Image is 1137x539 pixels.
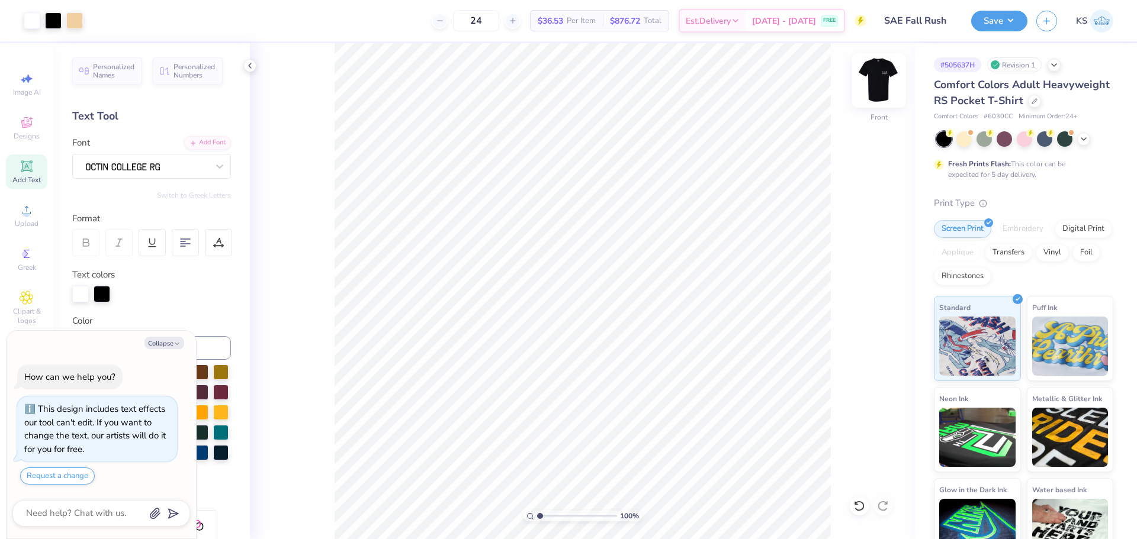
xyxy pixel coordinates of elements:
[1032,392,1102,405] span: Metallic & Glitter Ink
[610,15,640,27] span: $876.72
[1072,244,1100,262] div: Foil
[752,15,816,27] span: [DATE] - [DATE]
[934,220,991,238] div: Screen Print
[855,57,902,104] img: Front
[24,371,115,383] div: How can we help you?
[72,108,231,124] div: Text Tool
[934,267,991,285] div: Rhinestones
[1076,9,1113,33] a: KS
[538,15,563,27] span: $36.53
[939,301,971,314] span: Standard
[453,10,499,31] input: – –
[14,131,40,141] span: Designs
[6,306,47,325] span: Clipart & logos
[987,57,1042,72] div: Revision 1
[985,244,1032,262] div: Transfers
[871,112,888,122] div: Front
[995,220,1051,238] div: Embroidery
[72,212,232,225] div: Format
[1032,301,1057,314] span: Puff Ink
[72,268,115,282] label: Text colors
[971,11,1027,31] button: Save
[184,136,231,150] div: Add Font
[686,15,731,27] span: Est. Delivery
[20,467,95,485] button: Request a change
[823,17,836,25] span: FREE
[93,63,135,79] span: Personalized Names
[948,159,1094,180] div: This color can be expedited for 5 day delivery.
[18,263,36,272] span: Greek
[644,15,661,27] span: Total
[1055,220,1112,238] div: Digital Print
[934,244,981,262] div: Applique
[13,88,41,97] span: Image AI
[984,112,1013,122] span: # 6030CC
[12,175,41,185] span: Add Text
[72,314,231,328] div: Color
[620,511,639,521] span: 100 %
[1076,14,1087,28] span: KS
[1036,244,1069,262] div: Vinyl
[875,9,962,33] input: Untitled Design
[72,136,90,150] label: Font
[939,317,1016,376] img: Standard
[1032,483,1087,496] span: Water based Ink
[939,408,1016,467] img: Neon Ink
[939,392,968,405] span: Neon Ink
[567,15,596,27] span: Per Item
[24,403,166,455] div: This design includes text effects our tool can't edit. If you want to change the text, our artist...
[934,57,981,72] div: # 505637H
[934,112,978,122] span: Comfort Colors
[934,78,1110,108] span: Comfort Colors Adult Heavyweight RS Pocket T-Shirt
[1019,112,1078,122] span: Minimum Order: 24 +
[1032,317,1109,376] img: Puff Ink
[934,196,1113,210] div: Print Type
[1090,9,1113,33] img: Kath Sales
[939,483,1007,496] span: Glow in the Dark Ink
[157,191,231,200] button: Switch to Greek Letters
[174,63,216,79] span: Personalized Numbers
[144,337,184,349] button: Collapse
[15,219,38,228] span: Upload
[948,159,1011,169] strong: Fresh Prints Flash:
[1032,408,1109,467] img: Metallic & Glitter Ink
